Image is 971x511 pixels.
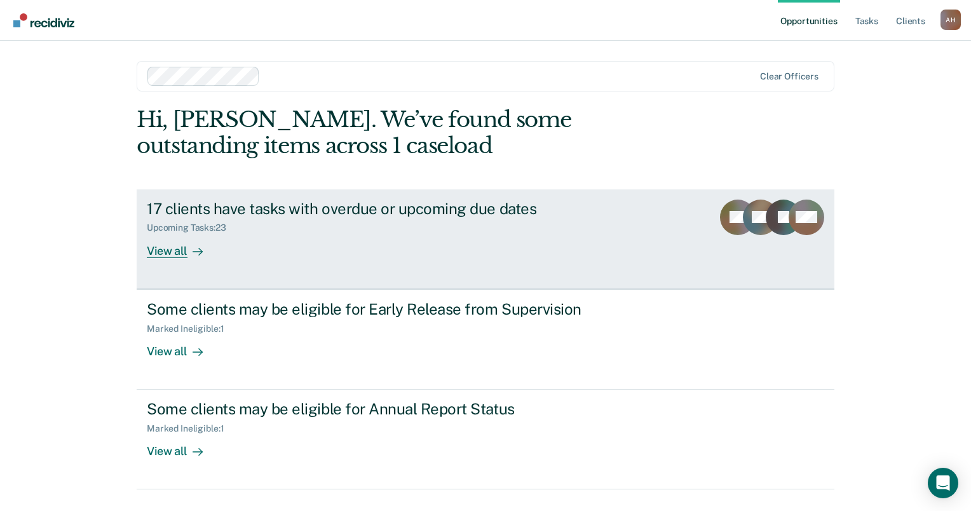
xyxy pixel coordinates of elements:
[928,468,958,498] div: Open Intercom Messenger
[137,390,834,489] a: Some clients may be eligible for Annual Report StatusMarked Ineligible:1View all
[940,10,961,30] button: Profile dropdown button
[137,289,834,390] a: Some clients may be eligible for Early Release from SupervisionMarked Ineligible:1View all
[940,10,961,30] div: A H
[147,334,218,358] div: View all
[147,200,593,218] div: 17 clients have tasks with overdue or upcoming due dates
[137,189,834,289] a: 17 clients have tasks with overdue or upcoming due datesUpcoming Tasks:23View all
[147,222,236,233] div: Upcoming Tasks : 23
[13,13,74,27] img: Recidiviz
[137,107,695,159] div: Hi, [PERSON_NAME]. We’ve found some outstanding items across 1 caseload
[147,324,234,334] div: Marked Ineligible : 1
[147,233,218,258] div: View all
[147,423,234,434] div: Marked Ineligible : 1
[760,71,818,82] div: Clear officers
[147,434,218,459] div: View all
[147,400,593,418] div: Some clients may be eligible for Annual Report Status
[147,300,593,318] div: Some clients may be eligible for Early Release from Supervision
